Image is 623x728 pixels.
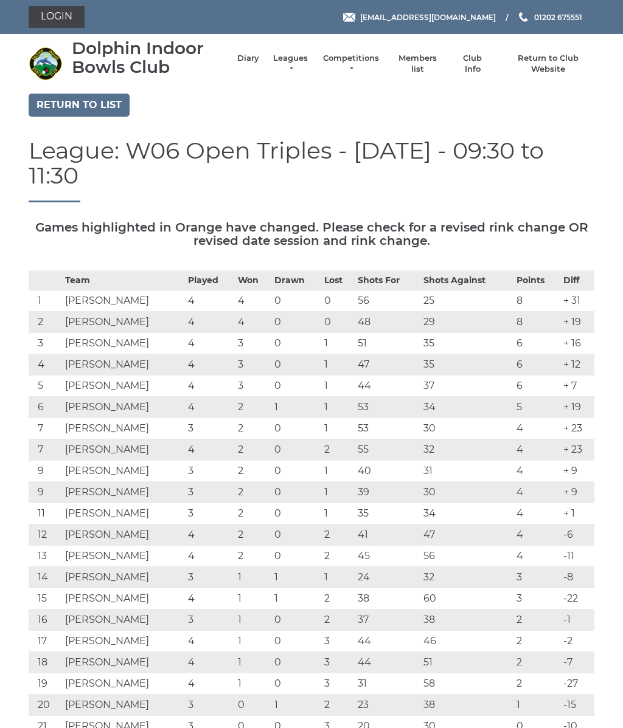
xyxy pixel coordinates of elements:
[235,503,271,524] td: 2
[185,546,235,567] td: 4
[235,418,271,439] td: 2
[62,524,185,546] td: [PERSON_NAME]
[237,53,259,64] a: Diary
[455,53,490,75] a: Club Info
[321,397,355,418] td: 1
[29,439,62,461] td: 7
[420,673,513,695] td: 58
[517,12,582,23] a: Phone us 01202 675551
[420,439,513,461] td: 32
[72,39,225,77] div: Dolphin Indoor Bowls Club
[29,673,62,695] td: 19
[29,47,62,80] img: Dolphin Indoor Bowls Club
[271,610,321,631] td: 0
[62,271,185,290] th: Team
[29,312,62,333] td: 2
[420,482,513,503] td: 30
[235,312,271,333] td: 4
[235,588,271,610] td: 1
[560,631,594,652] td: -2
[513,312,560,333] td: 8
[420,588,513,610] td: 60
[513,418,560,439] td: 4
[560,418,594,439] td: + 23
[355,418,420,439] td: 53
[62,567,185,588] td: [PERSON_NAME]
[321,567,355,588] td: 1
[271,546,321,567] td: 0
[420,418,513,439] td: 30
[322,53,380,75] a: Competitions
[271,271,321,290] th: Drawn
[503,53,594,75] a: Return to Club Website
[513,610,560,631] td: 2
[62,312,185,333] td: [PERSON_NAME]
[235,610,271,631] td: 1
[513,354,560,376] td: 6
[420,524,513,546] td: 47
[185,652,235,673] td: 4
[355,461,420,482] td: 40
[513,333,560,354] td: 6
[235,482,271,503] td: 2
[271,695,321,716] td: 1
[62,418,185,439] td: [PERSON_NAME]
[271,397,321,418] td: 1
[235,567,271,588] td: 1
[185,312,235,333] td: 4
[271,524,321,546] td: 0
[185,271,235,290] th: Played
[271,290,321,312] td: 0
[355,376,420,397] td: 44
[420,631,513,652] td: 46
[513,652,560,673] td: 2
[271,53,310,75] a: Leagues
[560,588,594,610] td: -22
[62,461,185,482] td: [PERSON_NAME]
[355,567,420,588] td: 24
[355,524,420,546] td: 41
[420,354,513,376] td: 35
[513,271,560,290] th: Points
[235,271,271,290] th: Won
[513,567,560,588] td: 3
[355,312,420,333] td: 48
[29,610,62,631] td: 16
[420,397,513,418] td: 34
[29,461,62,482] td: 9
[29,524,62,546] td: 12
[560,271,594,290] th: Diff
[321,418,355,439] td: 1
[321,631,355,652] td: 3
[62,673,185,695] td: [PERSON_NAME]
[29,397,62,418] td: 6
[420,610,513,631] td: 38
[321,503,355,524] td: 1
[513,397,560,418] td: 5
[355,652,420,673] td: 44
[62,439,185,461] td: [PERSON_NAME]
[185,290,235,312] td: 4
[420,503,513,524] td: 34
[62,482,185,503] td: [PERSON_NAME]
[420,652,513,673] td: 51
[29,588,62,610] td: 15
[235,376,271,397] td: 3
[321,588,355,610] td: 2
[29,6,85,28] a: Login
[185,461,235,482] td: 3
[513,376,560,397] td: 6
[321,610,355,631] td: 2
[29,94,130,117] a: Return to list
[321,461,355,482] td: 1
[62,652,185,673] td: [PERSON_NAME]
[355,290,420,312] td: 56
[513,588,560,610] td: 3
[29,138,594,203] h1: League: W06 Open Triples - [DATE] - 09:30 to 11:30
[560,546,594,567] td: -11
[321,546,355,567] td: 2
[235,333,271,354] td: 3
[560,610,594,631] td: -1
[185,588,235,610] td: 4
[235,439,271,461] td: 2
